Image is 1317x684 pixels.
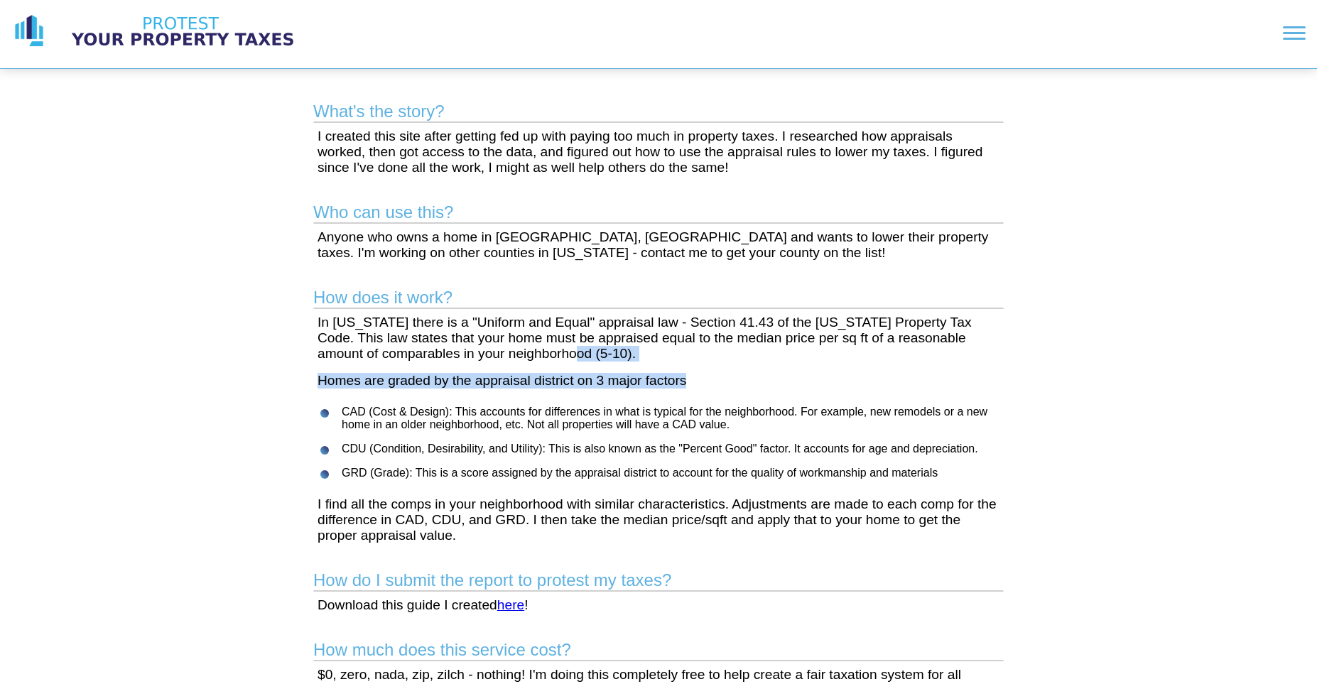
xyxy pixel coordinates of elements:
p: I find all the comps in your neighborhood with similar characteristics. Adjustments are made to e... [318,496,999,543]
p: In [US_STATE] there is a "Uniform and Equal" appraisal law - Section 41.43 of the [US_STATE] Prop... [318,315,999,362]
h2: What's the story? [313,102,1004,123]
h2: How much does this service cost? [313,640,1004,661]
p: I created this site after getting fed up with paying too much in property taxes. I researched how... [318,129,999,175]
img: logo [11,13,47,49]
a: here [497,597,524,612]
h2: How do I submit the report to protest my taxes? [313,570,1004,592]
a: logo logo text [11,13,307,49]
p: Download this guide I created ! [318,597,999,613]
p: Anyone who owns a home in [GEOGRAPHIC_DATA], [GEOGRAPHIC_DATA] and wants to lower their property ... [318,229,999,261]
p: $0, zero, nada, zip, zilch - nothing! I'm doing this completely free to help create a fair taxati... [318,667,999,683]
li: CAD (Cost & Design): This accounts for differences in what is typical for the neighborhood. For e... [342,406,1011,431]
h2: Who can use this? [313,202,1004,224]
li: GRD (Grade): This is a score assigned by the appraisal district to account for the quality of wor... [342,467,1011,479]
li: CDU (Condition, Desirability, and Utility): This is also known as the "Percent Good" factor. It a... [342,443,1011,455]
p: Homes are graded by the appraisal district on 3 major factors [318,373,999,389]
h2: How does it work? [313,288,1004,309]
img: logo text [58,13,307,49]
